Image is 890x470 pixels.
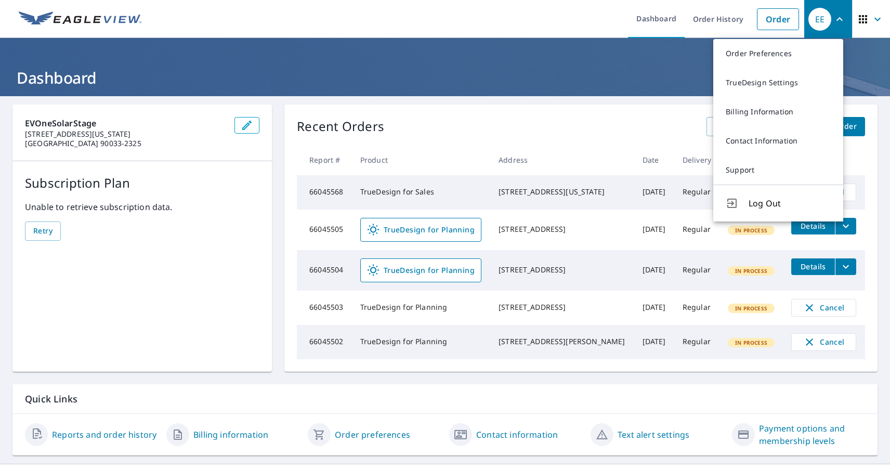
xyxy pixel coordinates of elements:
[729,339,774,346] span: In Process
[634,145,674,175] th: Date
[749,197,831,210] span: Log Out
[791,333,856,351] button: Cancel
[634,175,674,210] td: [DATE]
[25,139,226,148] p: [GEOGRAPHIC_DATA] 90033-2325
[634,250,674,291] td: [DATE]
[634,291,674,325] td: [DATE]
[713,68,843,97] a: TrueDesign Settings
[634,210,674,250] td: [DATE]
[367,264,475,277] span: TrueDesign for Planning
[808,8,831,31] div: EE
[835,218,856,234] button: filesDropdownBtn-66045505
[360,218,481,242] a: TrueDesign for Planning
[757,8,799,30] a: Order
[25,221,61,241] button: Retry
[713,126,843,155] a: Contact Information
[713,185,843,221] button: Log Out
[352,175,490,210] td: TrueDesign for Sales
[729,227,774,234] span: In Process
[499,224,625,234] div: [STREET_ADDRESS]
[791,258,835,275] button: detailsBtn-66045504
[52,428,156,441] a: Reports and order history
[25,201,259,213] p: Unable to retrieve subscription data.
[352,291,490,325] td: TrueDesign for Planning
[729,305,774,312] span: In Process
[25,393,865,406] p: Quick Links
[674,210,720,250] td: Regular
[297,145,352,175] th: Report #
[618,428,689,441] a: Text alert settings
[674,250,720,291] td: Regular
[634,325,674,359] td: [DATE]
[674,145,720,175] th: Delivery
[797,262,829,271] span: Details
[490,145,634,175] th: Address
[499,336,625,347] div: [STREET_ADDRESS][PERSON_NAME]
[25,117,226,129] p: EVOneSolarStage
[12,67,878,88] h1: Dashboard
[335,428,410,441] a: Order preferences
[352,145,490,175] th: Product
[297,291,352,325] td: 66045503
[713,155,843,185] a: Support
[713,97,843,126] a: Billing Information
[499,187,625,197] div: [STREET_ADDRESS][US_STATE]
[791,218,835,234] button: detailsBtn-66045505
[25,174,259,192] p: Subscription Plan
[802,336,845,348] span: Cancel
[706,117,780,136] a: View All Orders
[476,428,558,441] a: Contact information
[791,299,856,317] button: Cancel
[797,221,829,231] span: Details
[499,302,625,312] div: [STREET_ADDRESS]
[674,175,720,210] td: Regular
[360,258,481,282] a: TrueDesign for Planning
[729,267,774,275] span: In Process
[759,422,865,447] a: Payment options and membership levels
[802,302,845,314] span: Cancel
[297,325,352,359] td: 66045502
[674,291,720,325] td: Regular
[674,325,720,359] td: Regular
[193,428,268,441] a: Billing information
[352,325,490,359] td: TrueDesign for Planning
[367,224,475,236] span: TrueDesign for Planning
[499,265,625,275] div: [STREET_ADDRESS]
[19,11,141,27] img: EV Logo
[297,117,384,136] p: Recent Orders
[713,39,843,68] a: Order Preferences
[25,129,226,139] p: [STREET_ADDRESS][US_STATE]
[297,210,352,250] td: 66045505
[297,175,352,210] td: 66045568
[297,250,352,291] td: 66045504
[33,225,53,238] span: Retry
[835,258,856,275] button: filesDropdownBtn-66045504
